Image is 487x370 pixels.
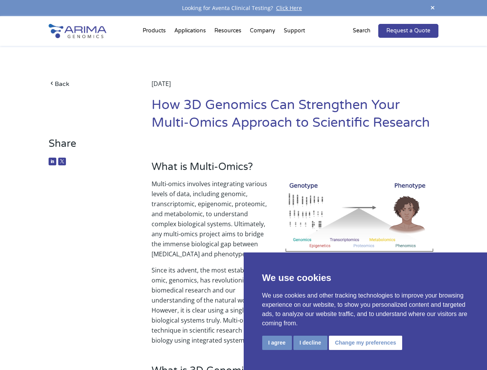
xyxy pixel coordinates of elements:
button: I agree [262,336,292,350]
a: Click Here [273,4,305,12]
a: Request a Quote [378,24,438,38]
h3: What is Multi-Omics? [152,161,438,179]
div: Looking for Aventa Clinical Testing? [49,3,438,13]
h3: Share [49,138,130,156]
p: We use cookies [262,271,469,285]
p: Since its advent, the most established omic, genomics, has revolutionized biomedical research and... [152,265,438,345]
button: I decline [293,336,327,350]
p: We use cookies and other tracking technologies to improve your browsing experience on our website... [262,291,469,328]
h1: How 3D Genomics Can Strengthen Your Multi-Omics Approach to Scientific Research [152,96,438,138]
button: Change my preferences [329,336,403,350]
img: Arima-Genomics-logo [49,24,106,38]
a: Back [49,79,130,89]
p: Multi-omics involves integrating various levels of data, including genomic, transcriptomic, epige... [152,179,438,265]
div: [DATE] [152,79,438,96]
p: Search [353,26,371,36]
